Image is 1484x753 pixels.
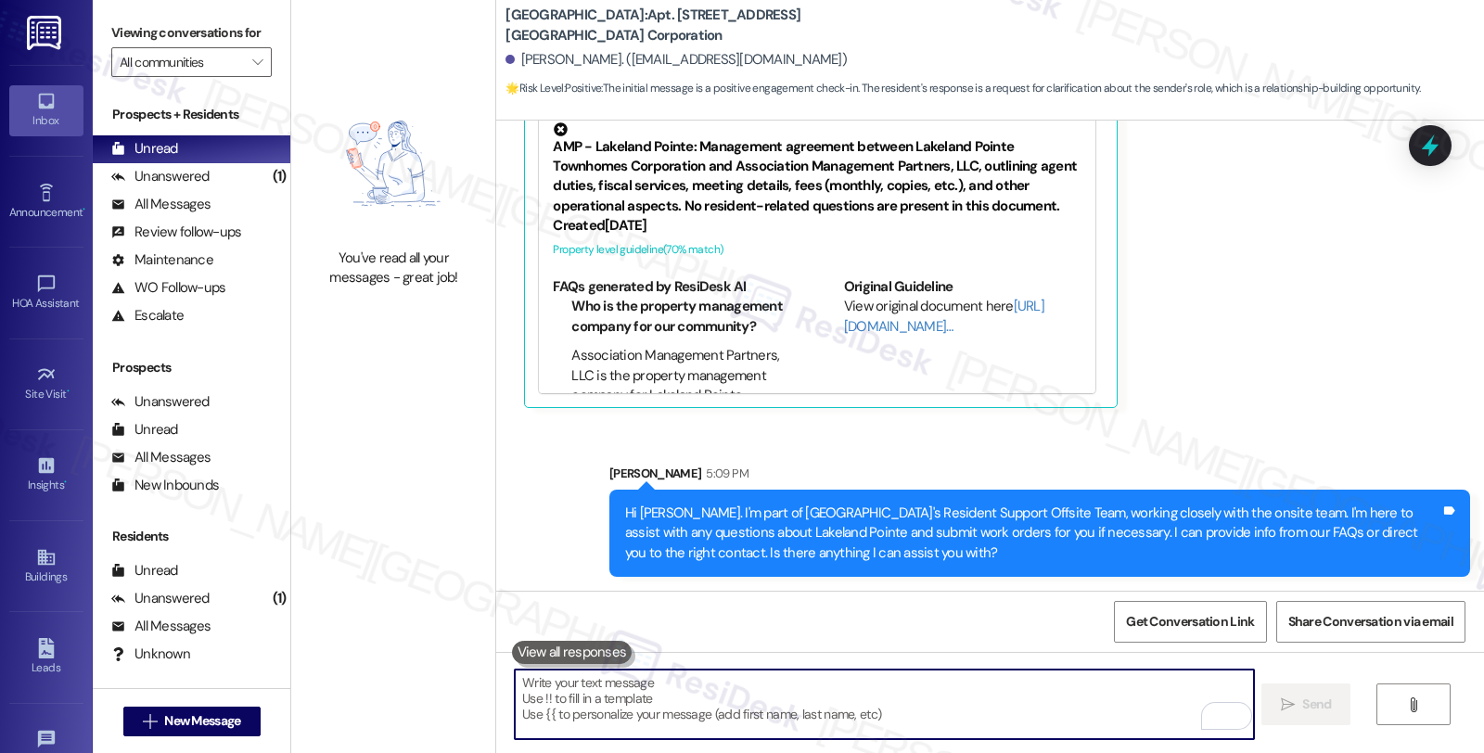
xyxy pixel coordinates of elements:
img: ResiDesk Logo [27,16,65,50]
div: Unanswered [111,589,210,608]
a: Buildings [9,542,83,592]
div: [PERSON_NAME]. ([EMAIL_ADDRESS][DOMAIN_NAME]) [505,50,847,70]
a: HOA Assistant [9,268,83,318]
div: You've read all your messages - great job! [312,249,475,288]
button: Send [1261,683,1351,725]
div: 5:09 PM [701,464,748,483]
div: All Messages [111,448,211,467]
i:  [143,714,157,729]
span: : The initial message is a positive engagement check-in. The resident's response is a request for... [505,79,1420,98]
div: Unread [111,561,178,581]
button: New Message [123,707,261,736]
input: All communities [120,47,242,77]
div: Unanswered [111,392,210,412]
div: Unread [111,420,178,440]
label: Viewing conversations for [111,19,272,47]
i:  [1406,697,1420,712]
div: Unknown [111,645,190,664]
span: • [67,385,70,398]
a: [URL][DOMAIN_NAME]… [844,297,1044,335]
span: • [64,476,67,489]
div: Escalate [111,306,184,325]
div: Property level guideline ( 70 % match) [553,240,1081,260]
div: (1) [268,584,291,613]
li: Association Management Partners, LLC is the property management company for Lakeland Pointe Townh... [571,346,791,426]
div: Prospects [93,358,290,377]
li: Who is the property management company for our community? [571,297,791,337]
span: Send [1302,695,1331,714]
span: Share Conversation via email [1288,612,1453,632]
div: New Inbounds [111,476,219,495]
b: Original Guideline [844,277,953,296]
div: Unread [111,139,178,159]
a: Insights • [9,450,83,500]
textarea: To enrich screen reader interactions, please activate Accessibility in Grammarly extension settings [515,670,1253,739]
div: All Messages [111,195,211,214]
div: Unanswered [111,167,210,186]
button: Get Conversation Link [1114,601,1266,643]
div: WO Follow-ups [111,278,225,298]
strong: 🌟 Risk Level: Positive [505,81,601,96]
div: Maintenance [111,250,213,270]
a: Inbox [9,85,83,135]
div: AMP - Lakeland Pointe: Management agreement between Lakeland Pointe Townhomes Corporation and Ass... [553,122,1081,217]
img: empty-state [312,88,475,238]
div: Prospects + Residents [93,105,290,124]
div: Created [DATE] [553,216,1081,236]
i:  [252,55,262,70]
div: [PERSON_NAME] [609,464,1470,490]
a: Leads [9,632,83,683]
b: [GEOGRAPHIC_DATA]: Apt. [STREET_ADDRESS] [GEOGRAPHIC_DATA] Corporation [505,6,876,45]
a: Site Visit • [9,359,83,409]
div: View original document here [844,297,1082,337]
span: New Message [164,711,240,731]
div: All Messages [111,617,211,636]
div: Hi [PERSON_NAME]. I'm part of [GEOGRAPHIC_DATA]'s Resident Support Offsite Team, working closely ... [625,504,1440,563]
div: Residents [93,527,290,546]
i:  [1281,697,1295,712]
div: (1) [268,162,291,191]
span: • [83,203,85,216]
b: FAQs generated by ResiDesk AI [553,277,746,296]
div: Review follow-ups [111,223,241,242]
span: Get Conversation Link [1126,612,1254,632]
button: Share Conversation via email [1276,601,1465,643]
